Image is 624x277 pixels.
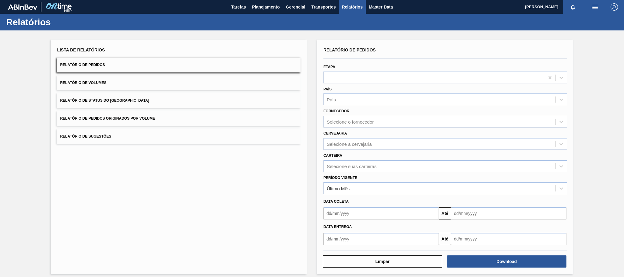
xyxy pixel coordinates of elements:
img: TNhmsLtSVTkK8tSr43FrP2fwEKptu5GPRR3wAAAABJRU5ErkJggg== [8,4,37,10]
img: userActions [591,3,598,11]
span: Lista de Relatórios [57,47,105,52]
button: Relatório de Status do [GEOGRAPHIC_DATA] [57,93,301,108]
span: Tarefas [231,3,246,11]
button: Até [439,207,451,219]
span: Planejamento [252,3,280,11]
h1: Relatórios [6,19,114,26]
label: Carteira [323,153,342,158]
span: Relatório de Pedidos [60,63,105,67]
span: Relatório de Status do [GEOGRAPHIC_DATA] [60,98,149,103]
button: Até [439,233,451,245]
button: Relatório de Pedidos Originados por Volume [57,111,301,126]
input: dd/mm/yyyy [323,233,439,245]
div: País [327,97,336,102]
label: Etapa [323,65,335,69]
span: Transportes [311,3,336,11]
span: Relatório de Sugestões [60,134,111,138]
input: dd/mm/yyyy [451,233,566,245]
span: Relatório de Volumes [60,81,106,85]
span: Data coleta [323,199,349,204]
div: Último Mês [327,186,350,191]
span: Data Entrega [323,225,352,229]
button: Relatório de Pedidos [57,58,301,72]
label: Cervejaria [323,131,347,135]
input: dd/mm/yyyy [323,207,439,219]
span: Gerencial [286,3,305,11]
span: Master Data [369,3,393,11]
span: Relatório de Pedidos Originados por Volume [60,116,155,121]
img: Logout [611,3,618,11]
button: Limpar [323,255,442,268]
span: Relatório de Pedidos [323,47,376,52]
div: Selecione o fornecedor [327,119,374,124]
button: Relatório de Volumes [57,75,301,90]
div: Selecione suas carteiras [327,163,376,169]
button: Notificações [563,3,583,11]
button: Relatório de Sugestões [57,129,301,144]
span: Relatórios [342,3,362,11]
label: País [323,87,332,91]
label: Período Vigente [323,176,357,180]
div: Selecione a cervejaria [327,141,372,146]
button: Download [447,255,566,268]
label: Fornecedor [323,109,349,113]
input: dd/mm/yyyy [451,207,566,219]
